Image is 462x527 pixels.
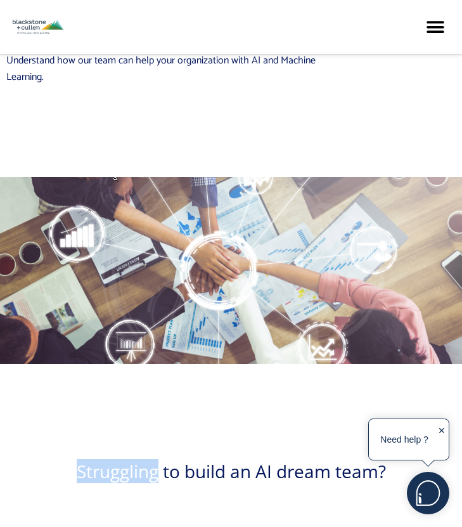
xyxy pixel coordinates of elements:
[421,13,449,41] div: Menu Toggle
[6,53,349,86] p: Understand how our team can help your organization with AI and Machine Learning.
[6,463,456,479] p: Struggling to build an AI dream team?
[371,422,439,458] div: Need help ?
[438,422,446,458] div: ✕
[407,472,449,514] img: users%2F5SSOSaKfQqXq3cFEnIZRYMEs4ra2%2Fmedia%2Fimages%2F-Bulle%20blanche%20sans%20fond%20%2B%20ma...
